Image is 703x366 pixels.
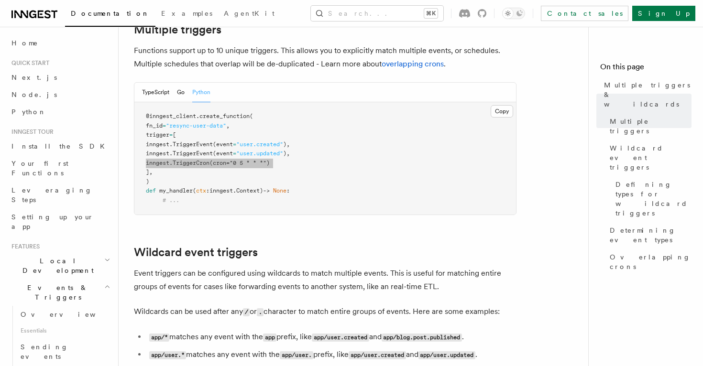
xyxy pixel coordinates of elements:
[146,122,163,129] span: fn_id
[600,76,692,113] a: Multiple triggers & wildcards
[8,34,112,52] a: Home
[233,187,236,194] span: .
[606,113,692,140] a: Multiple triggers
[146,348,516,362] li: matches any event with the prefix, like and .
[610,143,692,172] span: Wildcard event triggers
[280,351,313,359] code: app/user.
[263,187,270,194] span: ->
[8,252,112,279] button: Local Development
[236,187,263,194] span: Context)
[8,59,49,67] span: Quick start
[163,197,179,204] span: # ...
[17,338,112,365] a: Sending events
[418,351,475,359] code: app/user.updated
[8,69,112,86] a: Next.js
[243,308,250,316] code: /
[11,213,94,230] span: Setting up your app
[161,10,212,17] span: Examples
[610,117,692,136] span: Multiple triggers
[173,131,176,138] span: [
[173,150,213,157] span: TriggerEvent
[610,252,692,271] span: Overlapping crons
[146,131,169,138] span: trigger
[250,113,253,119] span: (
[8,279,112,306] button: Events & Triggers
[11,91,57,98] span: Node.js
[196,113,199,119] span: .
[615,180,692,218] span: Defining types for wildcard triggers
[8,155,112,182] a: Your first Functions
[11,160,68,177] span: Your first Functions
[146,141,173,148] span: inngest.
[193,187,196,194] span: (
[146,150,173,157] span: inngest.
[8,208,112,235] a: Setting up your app
[226,122,230,129] span: ,
[233,150,236,157] span: =
[8,256,104,275] span: Local Development
[206,187,209,194] span: :
[8,103,112,120] a: Python
[382,59,444,68] a: overlapping crons
[149,334,169,342] code: app/*
[8,128,54,136] span: Inngest tour
[382,334,462,342] code: app/blog.post.published
[173,141,213,148] span: TriggerEvent
[424,9,438,18] kbd: ⌘K
[236,150,283,157] span: "user.updated"
[491,105,513,118] button: Copy
[226,160,230,166] span: =
[213,141,233,148] span: (event
[192,83,210,102] button: Python
[8,138,112,155] a: Install the SDK
[146,113,196,119] span: @inngest_client
[606,248,692,275] a: Overlapping crons
[159,187,193,194] span: my_handler
[134,23,221,36] a: Multiple triggers
[146,160,173,166] span: inngest.
[11,186,92,204] span: Leveraging Steps
[541,6,628,21] a: Contact sales
[146,330,516,344] li: matches any event with the prefix, like and .
[606,140,692,176] a: Wildcard event triggers
[610,226,692,245] span: Determining event types
[166,122,226,129] span: "resync-user-data"
[146,187,156,194] span: def
[213,150,233,157] span: (event
[196,187,206,194] span: ctx
[236,141,283,148] span: "user.created"
[283,150,290,157] span: ),
[273,187,286,194] span: None
[17,306,112,323] a: Overview
[11,38,38,48] span: Home
[21,343,68,360] span: Sending events
[8,243,40,250] span: Features
[142,83,169,102] button: TypeScript
[209,160,226,166] span: (cron
[134,246,258,259] a: Wildcard event triggers
[134,305,516,319] p: Wildcards can be used after any or character to match entire groups of events. Here are some exam...
[612,176,692,222] a: Defining types for wildcard triggers
[349,351,406,359] code: app/user.created
[283,141,290,148] span: ),
[11,74,57,81] span: Next.js
[17,323,112,338] span: Essentials
[266,160,270,166] span: )
[502,8,525,19] button: Toggle dark mode
[632,6,695,21] a: Sign Up
[134,267,516,293] p: Event triggers can be configured using wildcards to match multiple events. This is useful for mat...
[286,187,290,194] span: :
[606,222,692,248] a: Determining event types
[134,44,516,71] p: Functions support up to 10 unique triggers. This allows you to explicitly match multiple events, ...
[604,80,692,109] span: Multiple triggers & wildcards
[146,178,149,185] span: )
[218,3,280,26] a: AgentKit
[199,113,250,119] span: create_function
[224,10,275,17] span: AgentKit
[71,10,150,17] span: Documentation
[173,160,209,166] span: TriggerCron
[257,308,264,316] code: .
[177,83,185,102] button: Go
[11,108,46,116] span: Python
[146,169,153,175] span: ],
